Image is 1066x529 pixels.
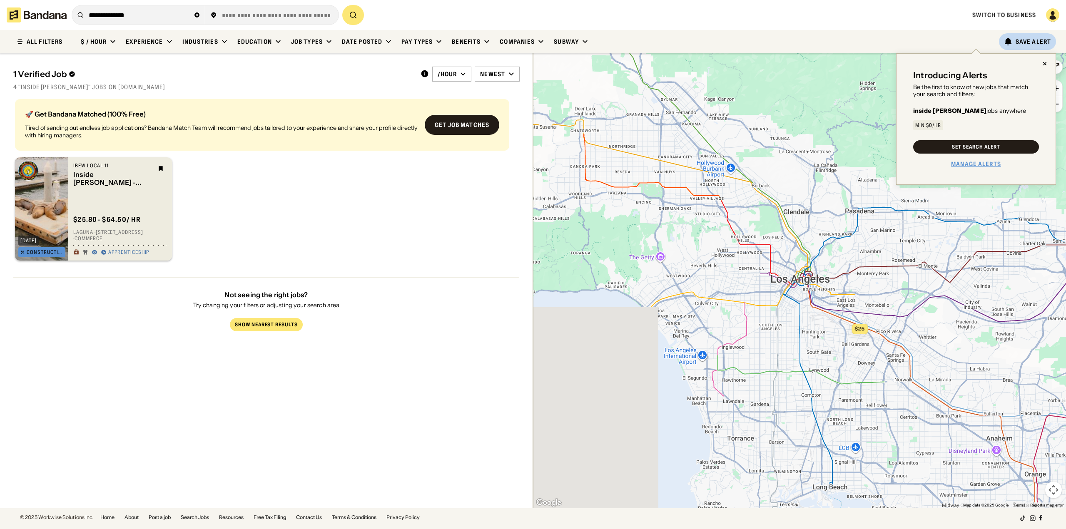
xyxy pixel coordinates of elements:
[235,323,298,328] div: Show Nearest Results
[963,503,1009,507] span: Map data ©2025 Google
[125,515,139,520] a: About
[1045,482,1062,498] button: Map camera controls
[913,108,1026,114] div: jobs anywhere
[20,515,94,520] div: © 2025 Workwise Solutions Inc.
[438,70,457,78] div: /hour
[342,38,382,45] div: Date Posted
[1016,38,1051,45] div: Save Alert
[401,38,433,45] div: Pay Types
[81,38,107,45] div: $ / hour
[913,107,986,114] b: inside [PERSON_NAME]
[452,38,481,45] div: Benefits
[952,144,1000,149] div: Set Search Alert
[296,515,322,520] a: Contact Us
[13,83,520,91] div: 4 "inside [PERSON_NAME]" jobs on [DOMAIN_NAME]
[386,515,420,520] a: Privacy Policy
[913,84,1039,98] div: Be the first to know of new jobs that match your search and filters:
[73,162,153,169] div: IBEW Local 11
[435,122,489,128] div: Get job matches
[18,161,38,181] img: IBEW Local 11 logo
[181,515,209,520] a: Search Jobs
[193,303,340,308] div: Try changing your filters or adjusting your search area
[535,497,563,508] img: Google
[855,325,865,332] span: $25
[7,7,67,22] img: Bandana logotype
[149,515,171,520] a: Post a job
[972,11,1036,19] a: Switch to Business
[20,238,37,243] div: [DATE]
[332,515,376,520] a: Terms & Conditions
[27,250,63,255] div: Construction
[291,38,323,45] div: Job Types
[951,160,1001,168] a: Manage Alerts
[13,96,519,508] div: grid
[108,249,149,256] div: Apprenticeship
[100,515,115,520] a: Home
[915,123,941,128] div: Min $0/hr
[73,229,167,242] div: Laguna · [STREET_ADDRESS] · Commerce
[182,38,218,45] div: Industries
[554,38,579,45] div: Subway
[73,171,153,186] div: Inside [PERSON_NAME] - Apprenticeship Program
[480,70,505,78] div: Newest
[13,69,414,79] div: 1 Verified Job
[193,291,340,299] div: Not seeing the right jobs?
[500,38,535,45] div: Companies
[1014,503,1025,507] a: Terms (opens in new tab)
[535,497,563,508] a: Open this area in Google Maps (opens a new window)
[25,111,418,117] div: 🚀 Get Bandana Matched (100% Free)
[219,515,244,520] a: Resources
[27,39,62,45] div: ALL FILTERS
[25,124,418,139] div: Tired of sending out endless job applications? Bandana Match Team will recommend jobs tailored to...
[237,38,272,45] div: Education
[1030,503,1064,507] a: Report a map error
[73,215,141,224] div: $ 25.80 - $64.50 / hr
[126,38,163,45] div: Experience
[913,70,988,80] div: Introducing Alerts
[254,515,286,520] a: Free Tax Filing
